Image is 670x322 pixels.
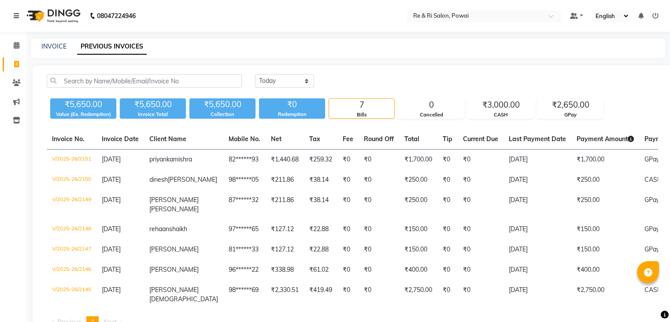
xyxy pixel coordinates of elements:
[437,260,458,280] td: ₹0
[571,280,639,309] td: ₹2,750.00
[22,4,83,28] img: logo
[458,219,503,240] td: ₹0
[50,111,116,118] div: Value (Ex. Redemption)
[47,280,96,309] td: V/2025-26/2145
[458,240,503,260] td: ₹0
[337,280,359,309] td: ₹0
[259,98,325,111] div: ₹0
[458,260,503,280] td: ₹0
[503,170,571,190] td: [DATE]
[644,225,659,233] span: GPay
[503,240,571,260] td: [DATE]
[343,135,353,143] span: Fee
[329,111,394,119] div: Bills
[52,135,85,143] span: Invoice No.
[304,170,337,190] td: ₹38.14
[399,170,437,190] td: ₹250.00
[149,155,173,163] span: priyanka
[168,176,217,183] span: [PERSON_NAME]
[120,111,186,118] div: Invoice Total
[97,4,136,28] b: 08047224946
[304,240,337,260] td: ₹22.88
[503,260,571,280] td: [DATE]
[304,280,337,309] td: ₹419.49
[266,170,304,190] td: ₹211.86
[437,219,458,240] td: ₹0
[47,219,96,240] td: V/2025-26/2148
[47,260,96,280] td: V/2025-26/2146
[571,150,639,170] td: ₹1,700.00
[468,99,533,111] div: ₹3,000.00
[337,260,359,280] td: ₹0
[359,190,399,219] td: ₹0
[149,245,199,253] span: [PERSON_NAME]
[337,240,359,260] td: ₹0
[47,150,96,170] td: V/2025-26/2151
[399,111,464,119] div: Cancelled
[102,176,121,183] span: [DATE]
[149,295,218,303] span: [DEMOGRAPHIC_DATA]
[189,98,255,111] div: ₹5,650.00
[309,135,320,143] span: Tax
[437,190,458,219] td: ₹0
[364,135,394,143] span: Round Off
[437,240,458,260] td: ₹0
[149,176,168,183] span: dinesh
[271,135,281,143] span: Net
[102,225,121,233] span: [DATE]
[399,150,437,170] td: ₹1,700.00
[571,170,639,190] td: ₹250.00
[538,99,603,111] div: ₹2,650.00
[399,99,464,111] div: 0
[47,170,96,190] td: V/2025-26/2150
[359,170,399,190] td: ₹0
[266,219,304,240] td: ₹127.12
[149,205,199,213] span: [PERSON_NAME]
[437,280,458,309] td: ₹0
[503,150,571,170] td: [DATE]
[337,219,359,240] td: ₹0
[458,190,503,219] td: ₹0
[329,99,394,111] div: 7
[304,219,337,240] td: ₹22.88
[399,190,437,219] td: ₹250.00
[503,190,571,219] td: [DATE]
[77,39,147,55] a: PREVIOUS INVOICES
[538,111,603,119] div: GPay
[149,225,169,233] span: rehaan
[173,155,192,163] span: mishra
[571,260,639,280] td: ₹400.00
[50,98,116,111] div: ₹5,650.00
[304,150,337,170] td: ₹259.32
[266,240,304,260] td: ₹127.12
[503,219,571,240] td: [DATE]
[337,150,359,170] td: ₹0
[189,111,255,118] div: Collection
[304,190,337,219] td: ₹38.14
[437,150,458,170] td: ₹0
[337,190,359,219] td: ₹0
[102,135,139,143] span: Invoice Date
[359,150,399,170] td: ₹0
[509,135,566,143] span: Last Payment Date
[359,280,399,309] td: ₹0
[102,155,121,163] span: [DATE]
[337,170,359,190] td: ₹0
[644,245,659,253] span: GPay
[47,190,96,219] td: V/2025-26/2149
[41,42,67,50] a: INVOICE
[304,260,337,280] td: ₹61.02
[404,135,419,143] span: Total
[644,155,659,163] span: GPay
[399,219,437,240] td: ₹150.00
[399,240,437,260] td: ₹150.00
[47,74,242,88] input: Search by Name/Mobile/Email/Invoice No
[149,286,199,294] span: [PERSON_NAME]
[443,135,452,143] span: Tip
[577,135,634,143] span: Payment Amount
[458,280,503,309] td: ₹0
[644,286,662,294] span: CASH
[571,240,639,260] td: ₹150.00
[571,219,639,240] td: ₹150.00
[47,240,96,260] td: V/2025-26/2147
